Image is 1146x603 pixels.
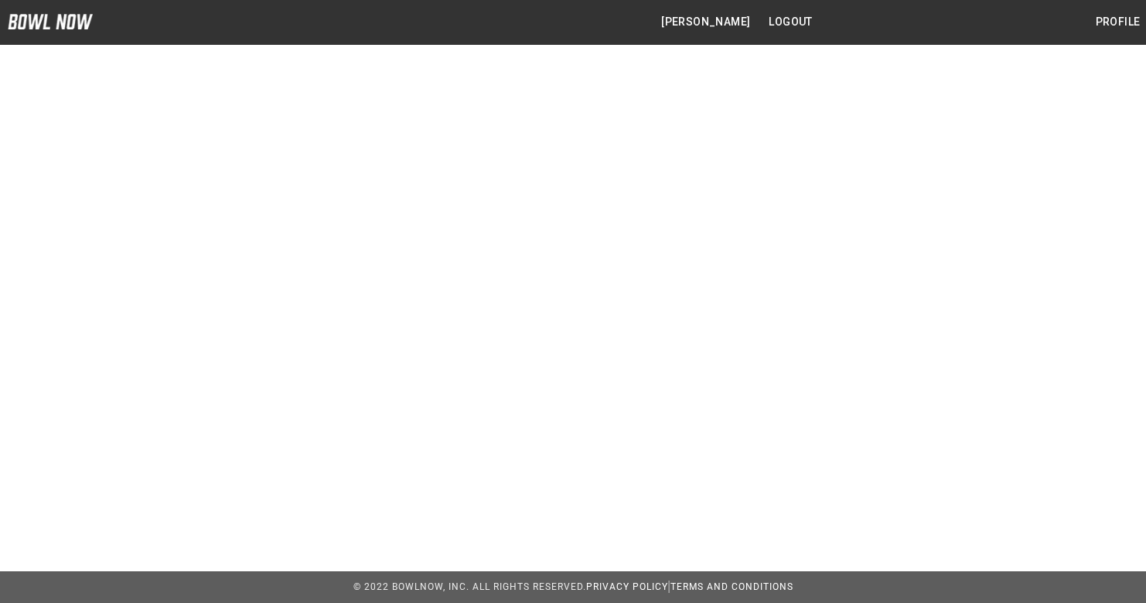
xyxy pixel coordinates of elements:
span: © 2022 BowlNow, Inc. All Rights Reserved. [353,581,585,592]
a: Terms and Conditions [670,581,793,592]
button: Profile [1089,8,1146,36]
button: [PERSON_NAME] [655,8,756,36]
img: logo [8,14,93,29]
a: Privacy Policy [585,581,667,592]
button: Logout [762,8,818,36]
